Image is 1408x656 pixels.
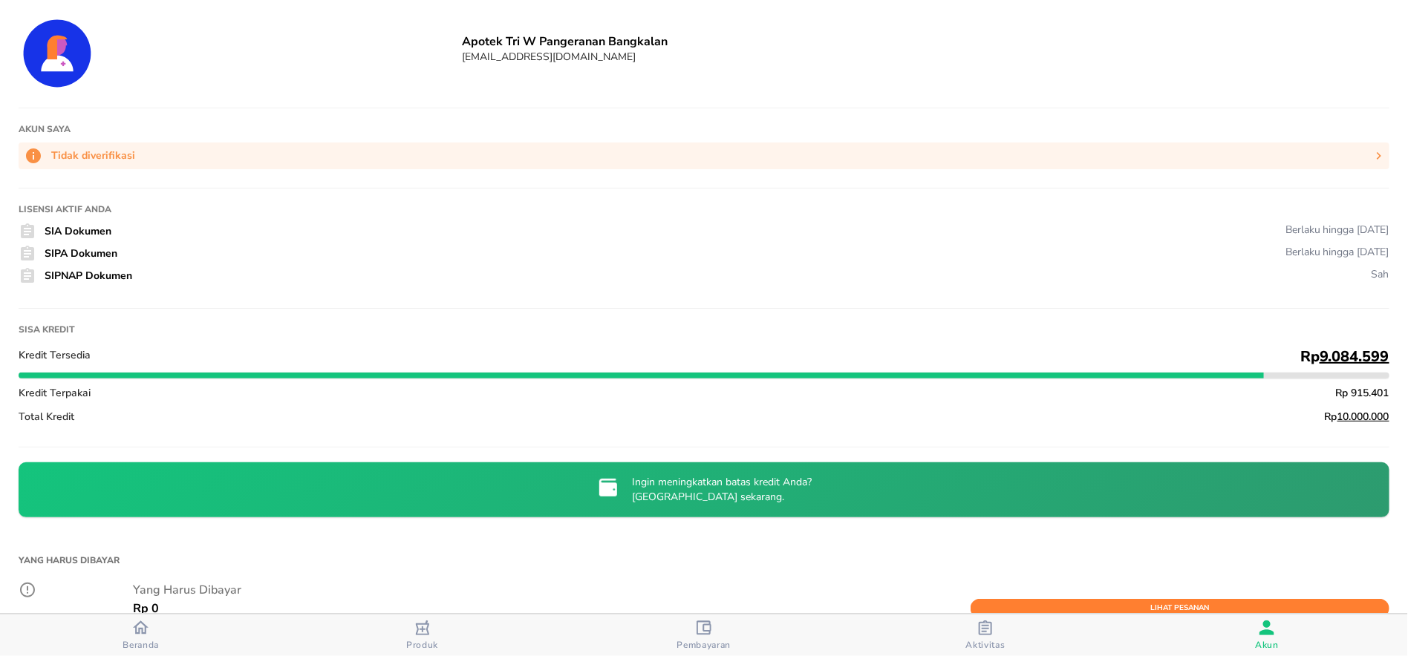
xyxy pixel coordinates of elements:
[133,600,159,617] p: Rp 0
[1320,347,1389,367] tcxspan: Call 9.084.599 via 3CX
[45,269,133,283] span: SIPNAP Dokumen
[406,639,438,651] span: Produk
[1285,245,1389,259] div: Berlaku hingga [DATE]
[19,348,91,362] span: Kredit Tersedia
[45,224,112,238] span: SIA Dokumen
[25,147,135,165] div: Tidak diverifikasi
[45,246,118,260] span: SIPA Dokumen
[1127,614,1408,656] button: Akun
[978,602,1382,615] span: Lihat Pesanan
[1300,347,1389,367] span: Rp
[1372,267,1389,281] div: Sah
[971,599,1389,618] button: Lihat Pesanan
[19,547,1389,574] h1: Yang Harus Dibayar
[462,50,1389,64] h6: [EMAIL_ADDRESS][DOMAIN_NAME]
[966,639,1006,651] span: Aktivitas
[1337,410,1389,424] tcxspan: Call 10.000.000 via 3CX
[596,476,620,499] img: credit-limit-upgrade-request-icon
[19,324,1389,335] h1: Sisa kredit
[1285,223,1389,237] div: Berlaku hingga [DATE]
[677,639,731,651] span: Pembayaran
[19,410,74,424] span: Total Kredit
[1325,410,1389,424] span: Rp
[1256,639,1280,651] span: Akun
[563,614,844,656] button: Pembayaran
[19,142,1389,170] button: Tidak diverifikasi
[133,581,1389,599] p: Yang Harus Dibayar
[845,614,1127,656] button: Aktivitas
[1336,386,1389,400] span: Rp 915.401
[632,475,812,505] p: Ingin meningkatkan batas kredit Anda? [GEOGRAPHIC_DATA] sekarang.
[19,15,96,92] img: Account Details
[19,123,1389,135] h1: Akun saya
[19,386,91,400] span: Kredit Terpakai
[123,639,159,651] span: Beranda
[19,203,1389,215] h1: Lisensi Aktif Anda
[281,614,563,656] button: Produk
[462,33,1389,50] h6: Apotek Tri W Pangeranan Bangkalan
